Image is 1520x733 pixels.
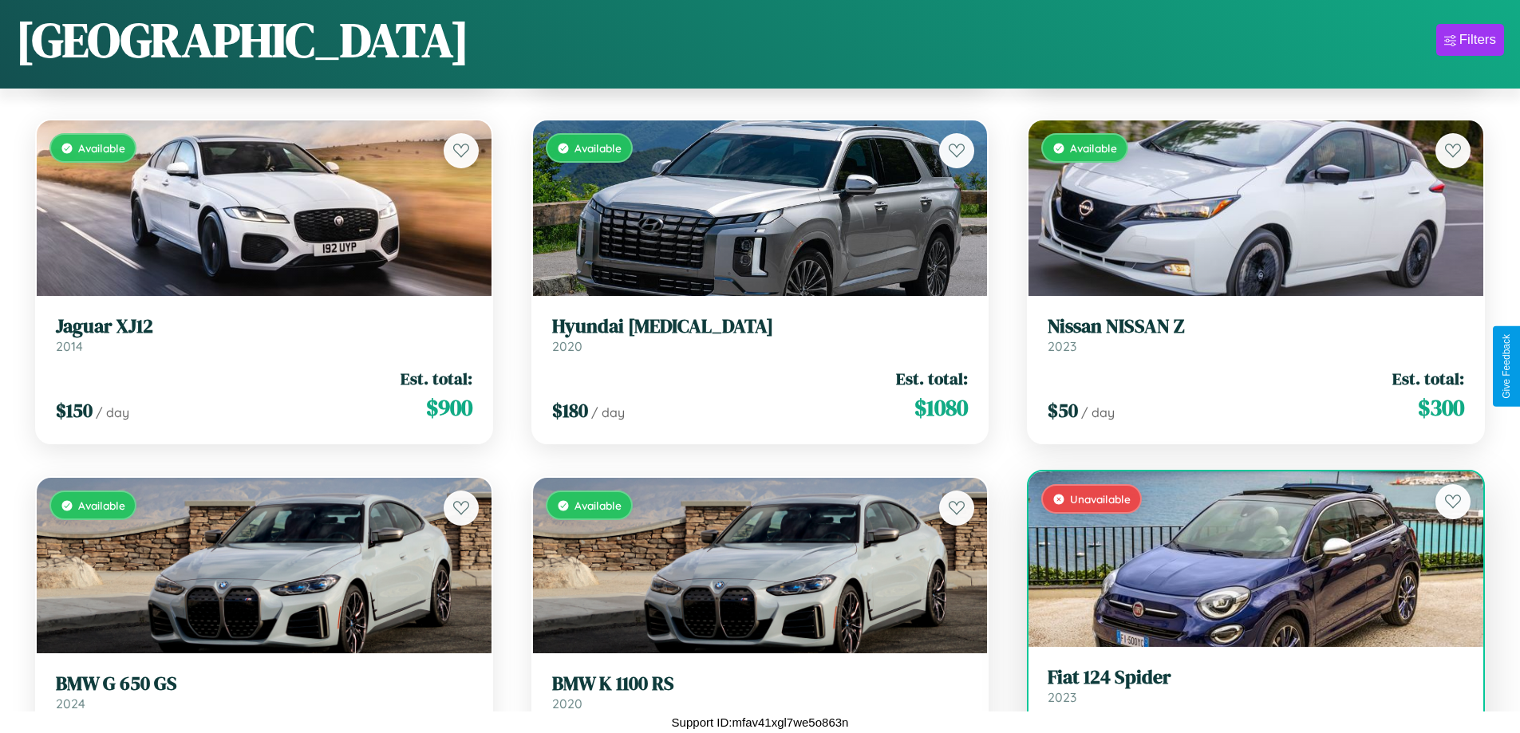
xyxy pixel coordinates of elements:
span: Est. total: [401,367,472,390]
h3: BMW G 650 GS [56,672,472,696]
span: / day [1081,404,1115,420]
p: Support ID: mfav41xgl7we5o863n [672,711,849,733]
a: Jaguar XJ122014 [56,315,472,354]
a: BMW G 650 GS2024 [56,672,472,711]
span: Available [78,499,125,512]
h3: Fiat 124 Spider [1048,666,1464,689]
span: 2024 [56,696,85,711]
span: $ 50 [1048,397,1078,424]
span: Available [574,141,622,155]
span: Available [574,499,622,512]
span: $ 180 [552,397,588,424]
button: Filters [1436,24,1504,56]
span: / day [591,404,625,420]
h3: Hyundai [MEDICAL_DATA] [552,315,969,338]
span: Available [78,141,125,155]
span: / day [96,404,129,420]
div: Filters [1459,32,1496,48]
span: Available [1070,141,1117,155]
span: $ 900 [426,392,472,424]
span: $ 1080 [914,392,968,424]
div: Give Feedback [1501,334,1512,399]
a: Fiat 124 Spider2023 [1048,666,1464,705]
h3: Nissan NISSAN Z [1048,315,1464,338]
h3: BMW K 1100 RS [552,672,969,696]
span: 2020 [552,338,582,354]
span: $ 300 [1418,392,1464,424]
a: Hyundai [MEDICAL_DATA]2020 [552,315,969,354]
span: 2020 [552,696,582,711]
span: 2014 [56,338,83,354]
h3: Jaguar XJ12 [56,315,472,338]
a: Nissan NISSAN Z2023 [1048,315,1464,354]
span: Est. total: [1392,367,1464,390]
h1: [GEOGRAPHIC_DATA] [16,7,469,73]
span: Est. total: [896,367,968,390]
span: $ 150 [56,397,93,424]
span: Unavailable [1070,492,1131,506]
span: 2023 [1048,338,1076,354]
a: BMW K 1100 RS2020 [552,672,969,711]
span: 2023 [1048,689,1076,705]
